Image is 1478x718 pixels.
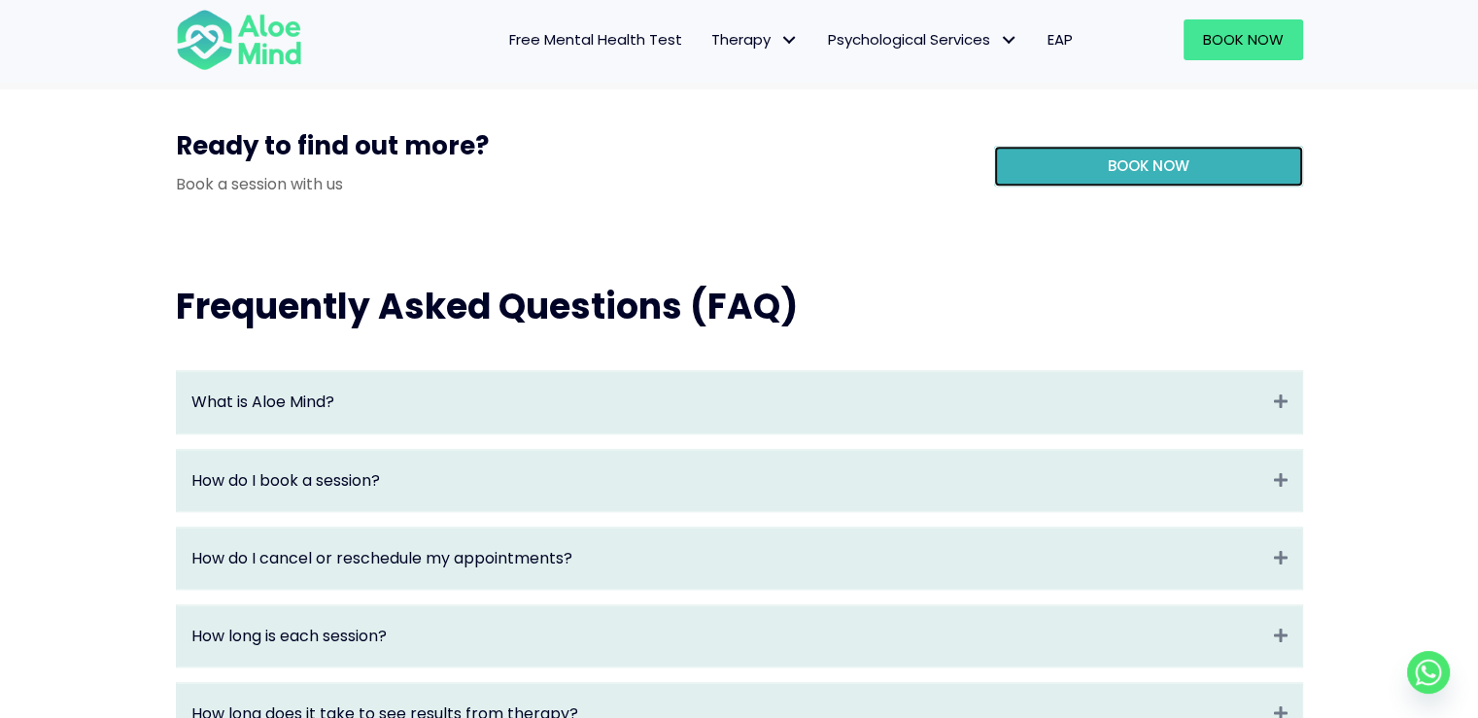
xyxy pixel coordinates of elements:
[697,19,813,60] a: TherapyTherapy: submenu
[813,19,1033,60] a: Psychological ServicesPsychological Services: submenu
[176,128,965,173] h3: Ready to find out more?
[1274,625,1288,647] i: Expand
[191,625,1264,647] a: How long is each session?
[191,547,1264,569] a: How do I cancel or reschedule my appointments?
[176,8,302,72] img: Aloe mind Logo
[995,26,1023,54] span: Psychological Services: submenu
[828,29,1018,50] span: Psychological Services
[509,29,682,50] span: Free Mental Health Test
[495,19,697,60] a: Free Mental Health Test
[1033,19,1087,60] a: EAP
[1203,29,1284,50] span: Book Now
[1274,391,1288,413] i: Expand
[1048,29,1073,50] span: EAP
[1407,651,1450,694] a: Whatsapp
[191,469,1264,492] a: How do I book a session?
[1274,547,1288,569] i: Expand
[176,173,965,195] p: Book a session with us
[775,26,804,54] span: Therapy: submenu
[191,391,1264,413] a: What is Aloe Mind?
[327,19,1087,60] nav: Menu
[711,29,799,50] span: Therapy
[1108,155,1189,176] span: Book Now
[1274,469,1288,492] i: Expand
[994,146,1303,187] a: Book Now
[1184,19,1303,60] a: Book Now
[176,282,798,331] span: Frequently Asked Questions (FAQ)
